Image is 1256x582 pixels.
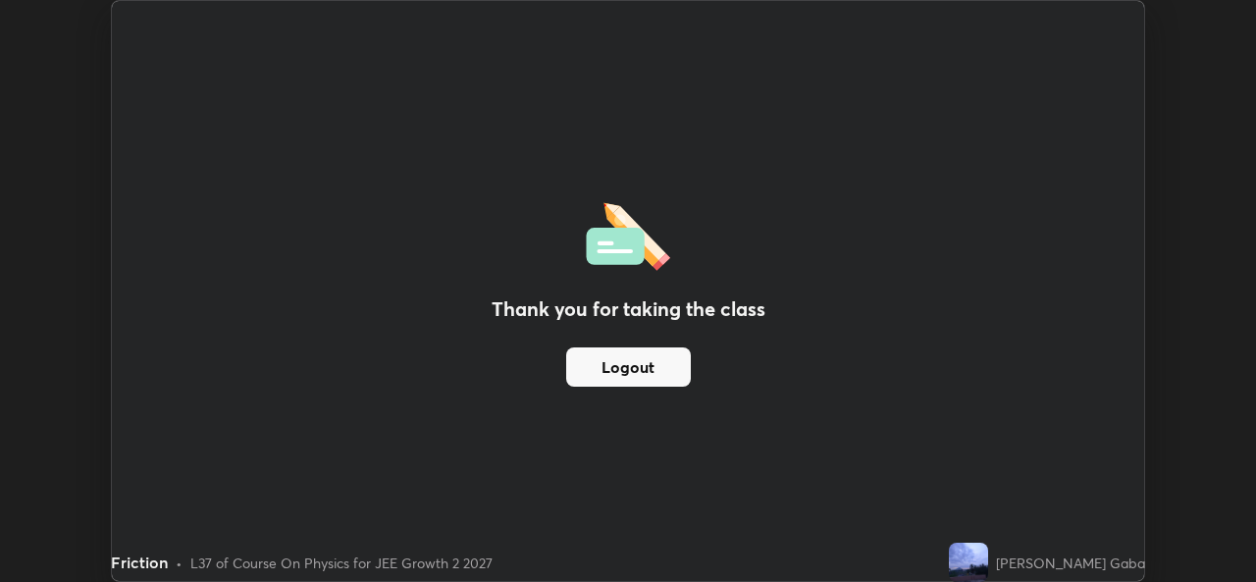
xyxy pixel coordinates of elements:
[566,347,691,387] button: Logout
[492,294,765,324] h2: Thank you for taking the class
[190,553,493,573] div: L37 of Course On Physics for JEE Growth 2 2027
[996,553,1145,573] div: [PERSON_NAME] Gaba
[949,543,988,582] img: ee2751fcab3e493bb05435c8ccc7e9b6.jpg
[586,196,670,271] img: offlineFeedback.1438e8b3.svg
[111,551,168,574] div: Friction
[176,553,183,573] div: •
